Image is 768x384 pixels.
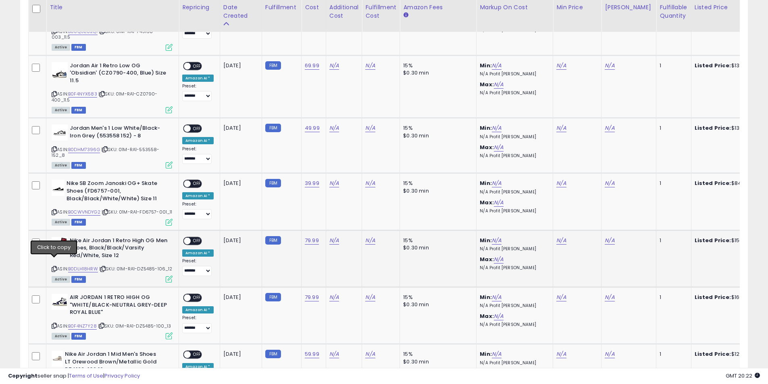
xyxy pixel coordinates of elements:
[329,237,339,245] a: N/A
[182,137,214,144] div: Amazon AI *
[556,62,566,70] a: N/A
[365,179,375,187] a: N/A
[695,293,731,301] b: Listed Price:
[182,306,214,313] div: Amazon AI *
[480,293,492,301] b: Min:
[52,180,65,196] img: 21SKIJyPXbL._SL40_.jpg
[223,351,256,358] div: [DATE]
[695,294,762,301] div: $169.97
[52,125,173,168] div: ASIN:
[403,180,470,187] div: 15%
[182,258,214,276] div: Preset:
[365,3,396,20] div: Fulfillment Cost
[68,91,97,98] a: B0F4NYX683
[104,372,140,380] a: Privacy Policy
[265,350,281,358] small: FBM
[403,351,470,358] div: 15%
[494,255,504,264] a: N/A
[265,124,281,132] small: FBM
[223,294,256,301] div: [DATE]
[480,255,494,263] b: Max:
[605,124,614,132] a: N/A
[695,3,764,12] div: Listed Price
[52,180,173,224] div: ASIN:
[365,350,375,358] a: N/A
[70,237,168,262] b: Nike Air Jordan 1 Retro High OG Men Shoes, Black/Black/Varsity Red/White, Size 12
[52,294,173,338] div: ASIN:
[492,124,502,132] a: N/A
[365,293,375,301] a: N/A
[52,294,68,310] img: 41R6LiFMRjL._SL40_.jpg
[329,3,359,20] div: Additional Cost
[403,187,470,195] div: $0.30 min
[305,3,323,12] div: Cost
[71,44,86,51] span: FBM
[71,162,86,169] span: FBM
[480,322,547,328] p: N/A Profit [PERSON_NAME]
[403,3,473,12] div: Amazon Fees
[695,237,762,244] div: $150.00
[605,62,614,70] a: N/A
[70,62,168,87] b: Jordan Air 1 Retro Low OG 'Obsidian' (CZ0790-400, Blue) Size 11.5
[191,237,204,244] span: OFF
[695,125,762,132] div: $136.85
[556,293,566,301] a: N/A
[52,162,70,169] span: All listings currently available for purchase on Amazon
[403,69,470,77] div: $0.30 min
[492,62,502,70] a: N/A
[52,237,173,282] div: ASIN:
[102,209,173,215] span: | SKU: 01M-RA1-FD6757-001_11
[265,179,281,187] small: FBM
[660,351,685,358] div: 1
[265,293,281,301] small: FBM
[65,351,163,375] b: Nike Air Jordan 1 Mid Men's Shoes LT Orewood Brown/Metallic Gold DZ4129-102 12
[182,249,214,257] div: Amazon AI *
[52,333,70,340] span: All listings currently available for purchase on Amazon
[182,315,214,333] div: Preset:
[98,323,171,329] span: | SKU: 01M-RA1-DZ5485-100_13
[660,3,687,20] div: Fulfillable Quantity
[605,3,653,12] div: [PERSON_NAME]
[365,62,375,70] a: N/A
[223,3,258,20] div: Date Created
[52,44,70,51] span: All listings currently available for purchase on Amazon
[71,107,86,114] span: FBM
[480,237,492,244] b: Min:
[605,350,614,358] a: N/A
[660,237,685,244] div: 1
[480,265,547,271] p: N/A Profit [PERSON_NAME]
[329,350,339,358] a: N/A
[52,107,70,114] span: All listings currently available for purchase on Amazon
[403,244,470,251] div: $0.30 min
[403,125,470,132] div: 15%
[182,201,214,220] div: Preset:
[67,180,164,204] b: Nike SB Zoom Janoski OG+ Skate Shoes (FD6757-001, Black/Black/White/White) Size 11
[480,199,494,206] b: Max:
[52,62,68,78] img: 315I+0vJaQL._SL40_.jpg
[99,266,173,272] span: | SKU: 01M-RA1-DZ5485-106_12
[695,237,731,244] b: Listed Price:
[329,179,339,187] a: N/A
[695,351,762,358] div: $129.99
[660,180,685,187] div: 1
[480,134,547,140] p: N/A Profit [PERSON_NAME]
[182,83,214,102] div: Preset:
[50,3,175,12] div: Title
[71,219,86,226] span: FBM
[68,323,97,330] a: B0F4NZ7Y28
[480,124,492,132] b: Min:
[191,125,204,132] span: OFF
[71,276,86,283] span: FBM
[191,62,204,69] span: OFF
[52,146,160,158] span: | SKU: 01M-RA1-553558-152_8
[695,62,731,69] b: Listed Price:
[480,189,547,195] p: N/A Profit [PERSON_NAME]
[492,237,502,245] a: N/A
[68,209,100,216] a: B0CWVNDYG2
[494,312,504,320] a: N/A
[223,237,256,244] div: [DATE]
[68,146,100,153] a: B0DHM7396G
[480,179,492,187] b: Min:
[556,179,566,187] a: N/A
[403,294,470,301] div: 15%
